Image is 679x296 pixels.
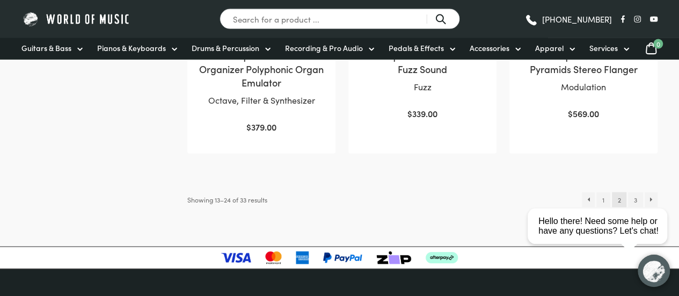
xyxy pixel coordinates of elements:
bdi: 339.00 [407,107,437,119]
img: payment-logos-updated [221,251,458,264]
span: $ [407,107,412,119]
p: Octave, Filter & Synthesizer [198,93,325,107]
bdi: 379.00 [246,121,276,133]
span: Accessories [470,42,509,54]
span: [PHONE_NUMBER] [542,15,612,23]
h2: Earthquaker Devices Park Fuzz Sound [359,49,486,76]
h2: Earthquaker Devices Organizer Polyphonic Organ Emulator [198,49,325,90]
iframe: Chat with our support team [523,178,679,296]
span: Guitars & Bass [21,42,71,54]
span: Pianos & Keyboards [97,42,166,54]
span: 0 [653,39,663,49]
h2: Earthquaker Devices Pyramids Stereo Flanger [520,49,647,76]
span: Pedals & Effects [389,42,444,54]
p: Fuzz [359,80,486,94]
span: $ [568,107,573,119]
span: Services [589,42,618,54]
a: [PHONE_NUMBER] [524,11,612,27]
span: Apparel [535,42,564,54]
p: Showing 13–24 of 33 results [187,192,267,207]
span: Drums & Percussion [192,42,259,54]
span: Recording & Pro Audio [285,42,363,54]
p: Modulation [520,80,647,94]
bdi: 569.00 [568,107,599,119]
input: Search for a product ... [220,9,460,30]
img: World of Music [21,11,132,27]
span: $ [246,121,251,133]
